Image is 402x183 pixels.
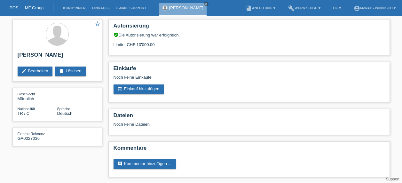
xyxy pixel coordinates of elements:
i: verified_user [114,32,119,37]
span: Nationalität [18,107,35,111]
a: Support [386,177,399,181]
a: commentKommentar hinzufügen ... [114,159,176,169]
a: Kund*innen [60,6,89,10]
div: Die Autorisierung war erfolgreich. [114,32,385,37]
i: comment [117,161,122,166]
span: Geschlecht [18,92,35,96]
h2: Kommentare [114,145,385,155]
a: [PERSON_NAME] [169,5,203,10]
i: close [205,2,208,5]
a: E-Mail Support [113,6,150,10]
a: Einkäufe [89,6,113,10]
h2: Dateien [114,112,385,122]
a: POS — MF Group [10,5,43,10]
h2: Autorisierung [114,23,385,32]
a: add_shopping_cartEinkauf hinzufügen [114,84,164,94]
h2: Einkäufe [114,65,385,75]
span: Türkei / C / 08.08.1988 [18,111,30,116]
h2: [PERSON_NAME] [18,52,97,61]
a: editBearbeiten [18,67,53,76]
a: close [204,2,209,6]
div: GA0027036 [18,131,57,141]
a: bookAnleitung ▾ [242,6,279,10]
i: account_circle [354,5,360,12]
i: edit [21,68,27,74]
span: Deutsch [57,111,73,116]
a: star_border [95,21,100,28]
a: buildWerkzeuge ▾ [285,6,324,10]
a: account_circlem-way - Windisch ▾ [351,6,399,10]
div: Noch keine Einkäufe [114,75,385,84]
div: Noch keine Dateien [114,122,309,127]
i: add_shopping_cart [117,86,122,91]
span: Externe Referenz [18,132,45,136]
a: DE ▾ [330,6,344,10]
div: Männlich [18,91,57,101]
i: book [246,5,252,12]
i: build [288,5,295,12]
a: deleteLöschen [55,67,86,76]
div: Limite: CHF 10'000.00 [114,37,385,47]
span: Sprache [57,107,70,111]
i: delete [59,68,64,74]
